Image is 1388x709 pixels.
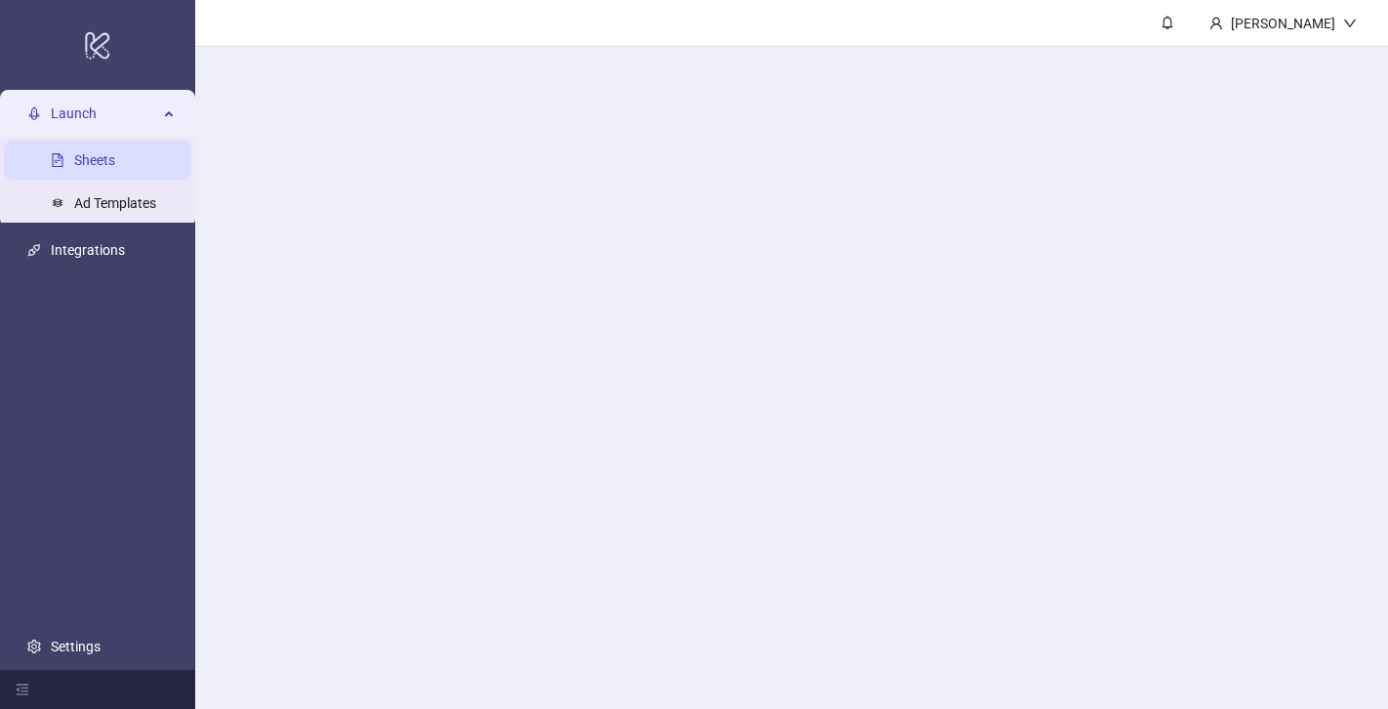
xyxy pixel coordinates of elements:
[51,94,158,133] span: Launch
[1343,17,1357,30] span: down
[51,242,125,258] a: Integrations
[1223,13,1343,34] div: [PERSON_NAME]
[16,683,29,696] span: menu-fold
[74,195,156,211] a: Ad Templates
[27,106,41,120] span: rocket
[51,639,101,654] a: Settings
[74,152,115,168] a: Sheets
[1209,17,1223,30] span: user
[1161,16,1174,29] span: bell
